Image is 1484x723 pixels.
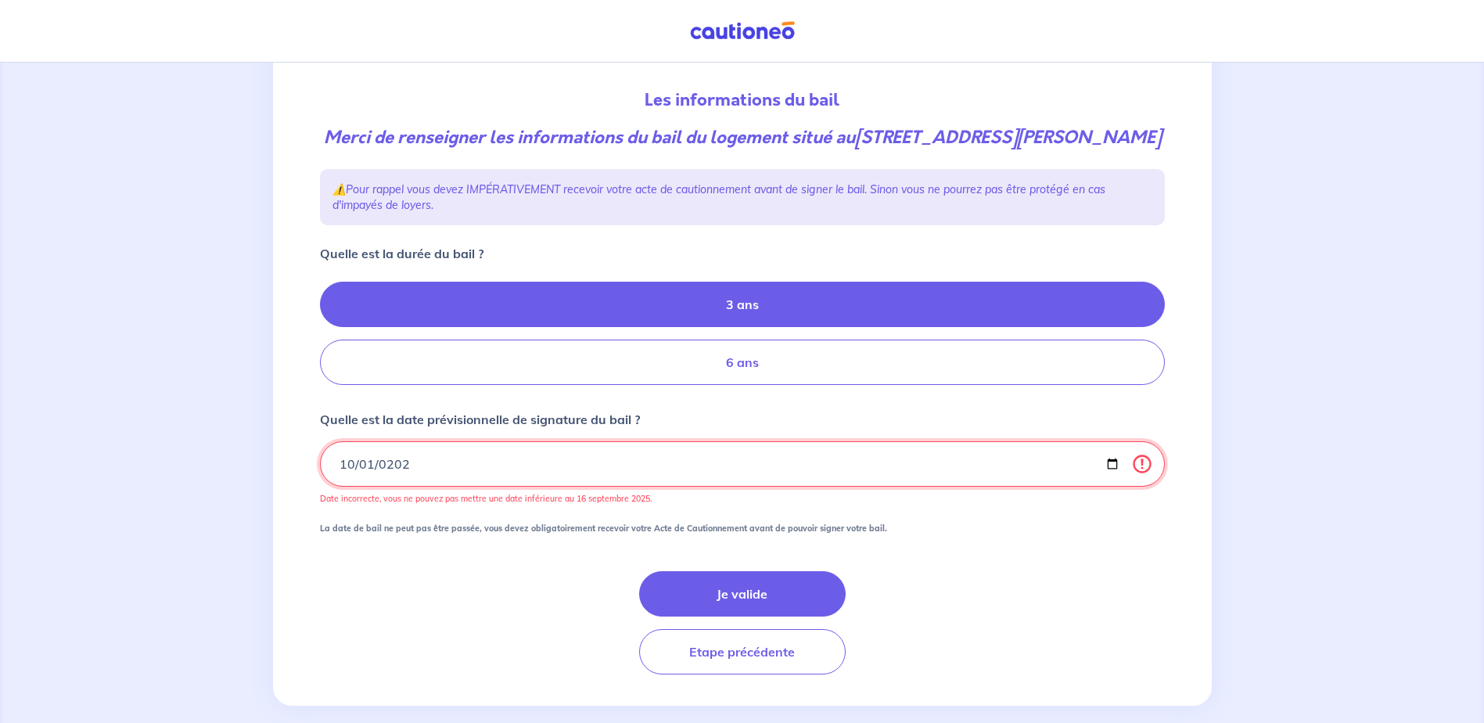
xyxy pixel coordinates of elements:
[639,571,846,617] button: Je valide
[320,441,1165,487] input: contract-date-placeholder
[332,182,1152,213] p: ⚠️
[320,340,1165,385] label: 6 ans
[855,125,1161,149] strong: [STREET_ADDRESS][PERSON_NAME]
[320,523,887,534] strong: La date de bail ne peut pas être passée, vous devez obligatoirement recevoir votre Acte de Cautio...
[332,182,1105,212] em: Pour rappel vous devez IMPÉRATIVEMENT recevoir votre acte de cautionnement avant de signer le bai...
[324,125,1161,149] em: Merci de renseigner les informations du bail du logement situé au
[639,629,846,674] button: Etape précédente
[320,282,1165,327] label: 3 ans
[320,410,640,429] p: Quelle est la date prévisionnelle de signature du bail ?
[684,21,801,41] img: Cautioneo
[320,493,1165,504] p: Date incorrecte, vous ne pouvez pas mettre une date inférieure au 16 septembre 2025.
[320,88,1165,113] p: Les informations du bail
[320,244,483,263] p: Quelle est la durée du bail ?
